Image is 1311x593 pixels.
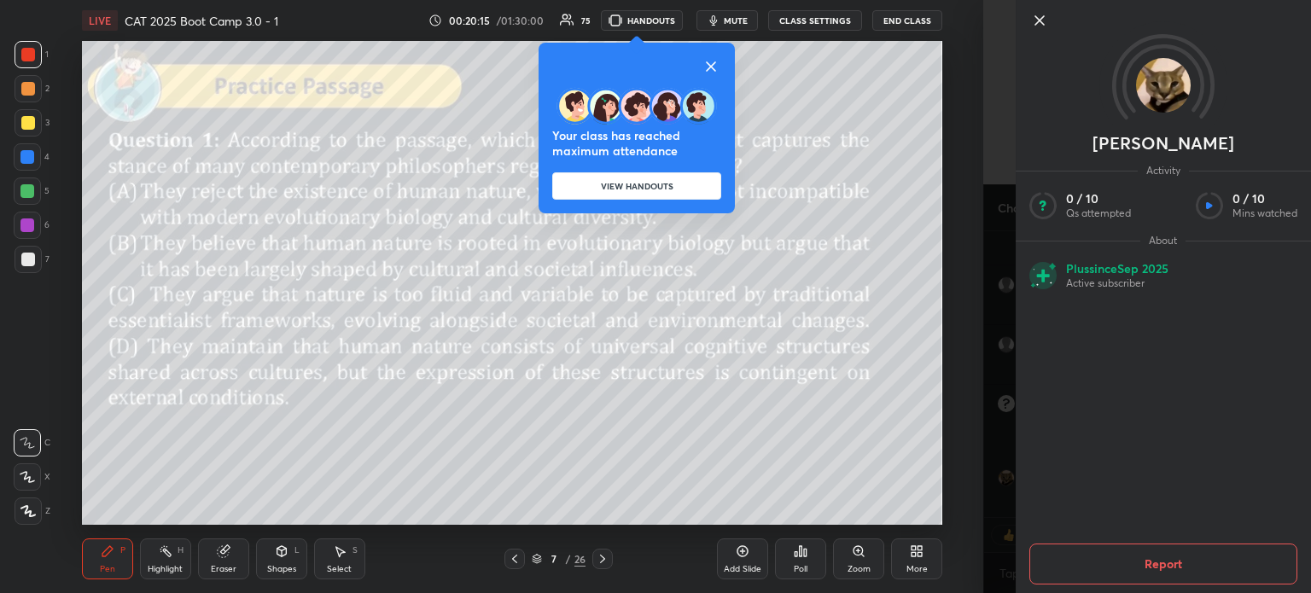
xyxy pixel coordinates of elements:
[14,177,50,205] div: 5
[601,10,683,31] button: HANDOUTS
[148,565,183,573] div: Highlight
[581,16,591,25] div: 75
[178,546,184,555] div: H
[552,128,721,159] h4: Your class has reached maximum attendance
[552,172,721,200] button: VIEW HANDOUTS
[1232,191,1297,206] p: 0 / 10
[211,565,236,573] div: Eraser
[294,546,300,555] div: L
[353,546,358,555] div: S
[15,75,50,102] div: 2
[14,463,50,491] div: X
[696,10,758,31] button: mute
[14,429,50,456] div: C
[15,246,50,273] div: 7
[906,565,928,573] div: More
[15,497,50,525] div: Z
[555,87,719,125] img: handoutsEducatorNudge.9c0d36e6.svg
[15,41,49,68] div: 1
[14,143,50,171] div: 4
[1066,206,1131,220] p: Qs attempted
[545,554,562,564] div: 7
[1029,544,1297,584] button: Report
[1140,234,1186,247] span: About
[1092,137,1234,150] p: [PERSON_NAME]
[1136,58,1191,113] img: 25feedc8cdaf4e0d839fa67c2487ca96.jpg
[574,551,586,567] div: 26
[872,10,942,31] button: End Class
[82,10,118,31] div: LIVE
[267,565,296,573] div: Shapes
[1066,191,1131,206] p: 0 / 10
[1232,206,1297,220] p: Mins watched
[566,554,571,564] div: /
[724,565,761,573] div: Add Slide
[848,565,871,573] div: Zoom
[794,565,807,573] div: Poll
[768,10,862,31] button: CLASS SETTINGS
[1138,164,1189,177] span: Activity
[120,546,125,555] div: P
[1066,261,1168,276] p: Plus since Sep 2025
[125,13,278,29] h4: CAT 2025 Boot Camp 3.0 - 1
[14,212,50,239] div: 6
[15,109,50,137] div: 3
[1066,276,1168,290] p: Active subscriber
[327,565,352,573] div: Select
[724,15,748,26] span: mute
[100,565,115,573] div: Pen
